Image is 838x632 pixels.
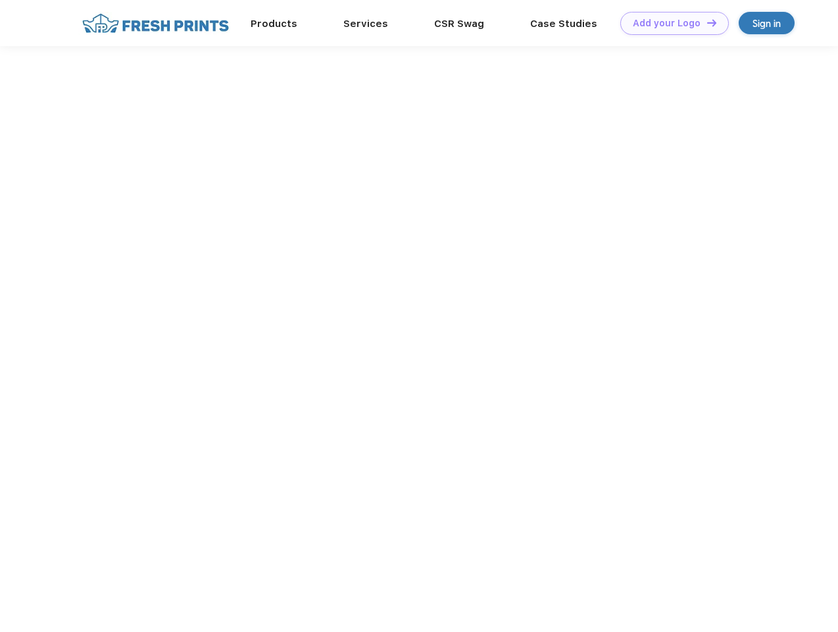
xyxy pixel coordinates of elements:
div: Sign in [752,16,781,31]
div: Add your Logo [633,18,701,29]
a: Services [343,18,388,30]
img: fo%20logo%202.webp [78,12,233,35]
img: DT [707,19,716,26]
a: CSR Swag [434,18,484,30]
a: Products [251,18,297,30]
a: Sign in [739,12,795,34]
